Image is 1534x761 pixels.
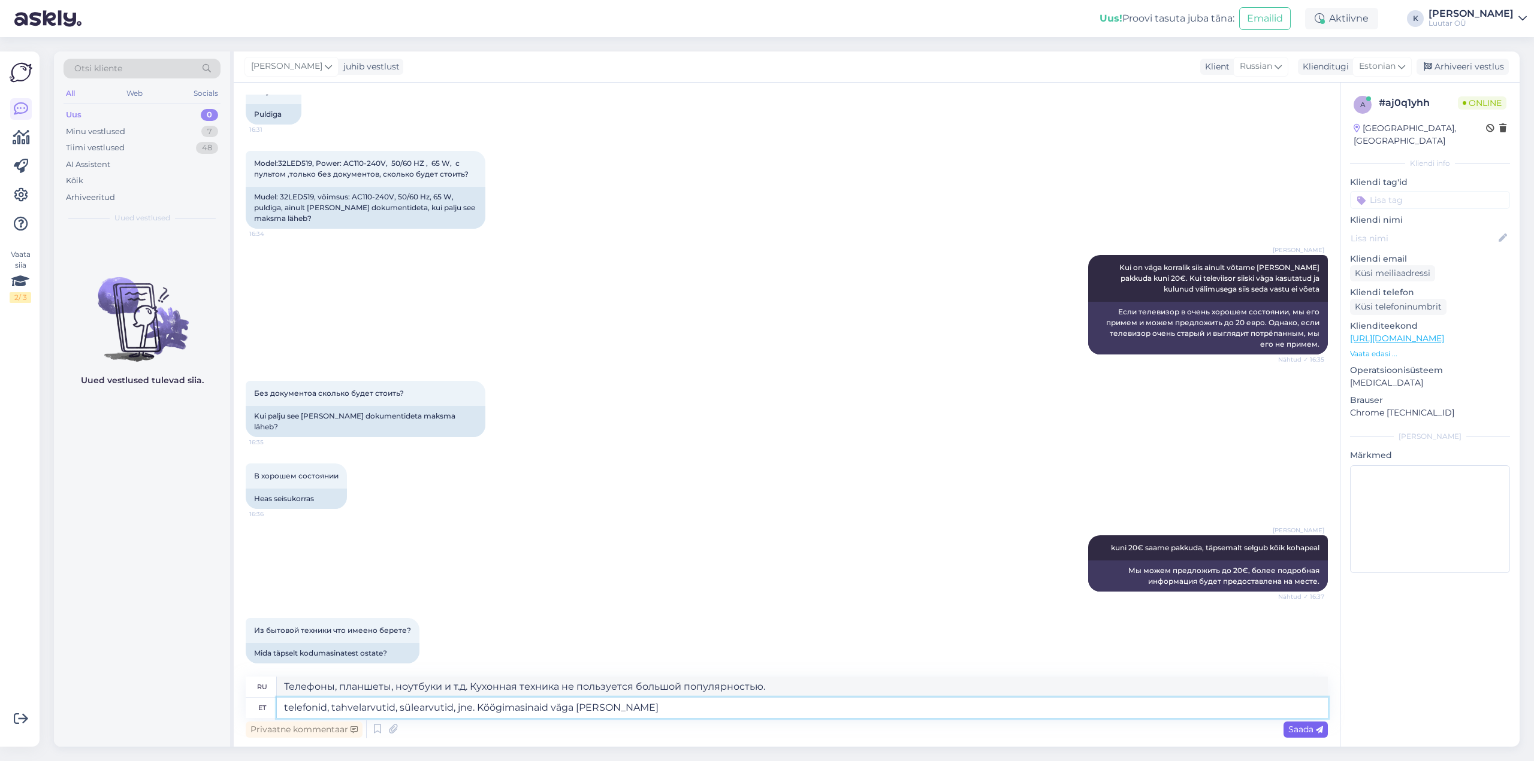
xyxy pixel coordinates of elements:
[66,192,115,204] div: Arhiveeritud
[10,292,31,303] div: 2 / 3
[1360,100,1366,109] span: a
[1359,60,1396,73] span: Estonian
[1111,543,1319,552] span: kuni 20€ saame pakkuda, täpsemalt selgub kõik kohapeal
[246,489,347,509] div: Heas seisukorras
[66,109,81,121] div: Uus
[254,159,469,178] span: Model:32LED519, Power: AC110-240V, 50/60 HZ , 65 W, с пультом ,только без документов, сколько буд...
[1273,526,1324,535] span: [PERSON_NAME]
[1429,9,1527,28] a: [PERSON_NAME]Luutar OÜ
[66,126,125,138] div: Minu vestlused
[196,142,218,154] div: 48
[277,677,1328,697] textarea: Телефоны, планшеты, ноутбуки и т.д. Кухонная техника не пользуется большой популярностью.
[277,698,1328,718] textarea: telefonid, tahvelarvutid, sülearvutid, jne. Köögimasinaid väga [PERSON_NAME]
[1278,592,1324,601] span: Nähtud ✓ 16:37
[249,664,294,673] span: 16:37
[257,677,267,697] div: ru
[1350,176,1510,189] p: Kliendi tag'id
[10,249,31,303] div: Vaata siia
[1350,348,1510,359] p: Vaata edasi ...
[1350,191,1510,209] input: Lisa tag
[1298,60,1349,73] div: Klienditugi
[1350,299,1447,315] div: Küsi telefoninumbrit
[1350,253,1510,265] p: Kliendi email
[246,721,363,738] div: Privaatne kommentaar
[1379,96,1458,110] div: # aj0q1yhh
[66,142,125,154] div: Tiimi vestlused
[246,643,419,663] div: Mida täpselt kodumasinatest ostate?
[1273,245,1324,254] span: [PERSON_NAME]
[254,626,411,635] span: Из бытовой техники что имеено берете?
[1458,96,1506,110] span: Online
[258,698,266,718] div: et
[81,374,204,387] p: Uued vestlused tulevad siia.
[246,187,485,229] div: Mudel: 32LED519, võimsus: AC110-240V, 50/60 Hz, 65 W, puldiga, ainult [PERSON_NAME] dokumentideta...
[1119,263,1321,293] span: Kui on väga korralik siis ainult võtame [PERSON_NAME] pakkuda kuni 20€. Kui televiisor siiski väg...
[1239,7,1291,30] button: Emailid
[1200,60,1230,73] div: Klient
[1088,302,1328,354] div: Если телевизор в очень хорошем состоянии, мы его примем и можем предложить до 20 евро. Однако, ес...
[66,175,83,187] div: Kõik
[1350,394,1510,407] p: Brauser
[1407,10,1424,27] div: K
[249,229,294,238] span: 16:34
[124,86,145,101] div: Web
[1350,431,1510,442] div: [PERSON_NAME]
[1350,158,1510,169] div: Kliendi info
[1350,407,1510,419] p: Chrome [TECHNICAL_ID]
[246,406,485,437] div: Kui palju see [PERSON_NAME] dokumentideta maksma läheb?
[1350,449,1510,462] p: Märkmed
[1417,59,1509,75] div: Arhiveeri vestlus
[1350,377,1510,389] p: [MEDICAL_DATA]
[1429,9,1514,19] div: [PERSON_NAME]
[1429,19,1514,28] div: Luutar OÜ
[251,60,322,73] span: [PERSON_NAME]
[1240,60,1272,73] span: Russian
[1350,333,1444,344] a: [URL][DOMAIN_NAME]
[201,109,218,121] div: 0
[1100,11,1234,26] div: Proovi tasuta juba täna:
[1278,355,1324,364] span: Nähtud ✓ 16:35
[254,389,404,398] span: Без документоа сколько будет стоить?
[74,62,122,75] span: Otsi kliente
[1088,560,1328,592] div: Мы можем предложить до 20€, более подробная информация будет предоставлена ​​на месте.
[1350,320,1510,332] p: Klienditeekond
[114,213,170,223] span: Uued vestlused
[1288,724,1323,735] span: Saada
[64,86,77,101] div: All
[1350,265,1435,281] div: Küsi meiliaadressi
[254,471,339,480] span: В хорошем состоянии
[1354,122,1486,147] div: [GEOGRAPHIC_DATA], [GEOGRAPHIC_DATA]
[54,256,230,363] img: No chats
[249,510,294,519] span: 16:36
[1350,286,1510,299] p: Kliendi telefon
[339,60,400,73] div: juhib vestlust
[1350,364,1510,377] p: Operatsioonisüsteem
[191,86,221,101] div: Socials
[1351,232,1496,245] input: Lisa nimi
[10,61,32,84] img: Askly Logo
[1100,13,1122,24] b: Uus!
[66,159,110,171] div: AI Assistent
[249,125,294,134] span: 16:31
[249,438,294,447] span: 16:35
[246,104,301,125] div: Puldiga
[1305,8,1378,29] div: Aktiivne
[1350,214,1510,226] p: Kliendi nimi
[201,126,218,138] div: 7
